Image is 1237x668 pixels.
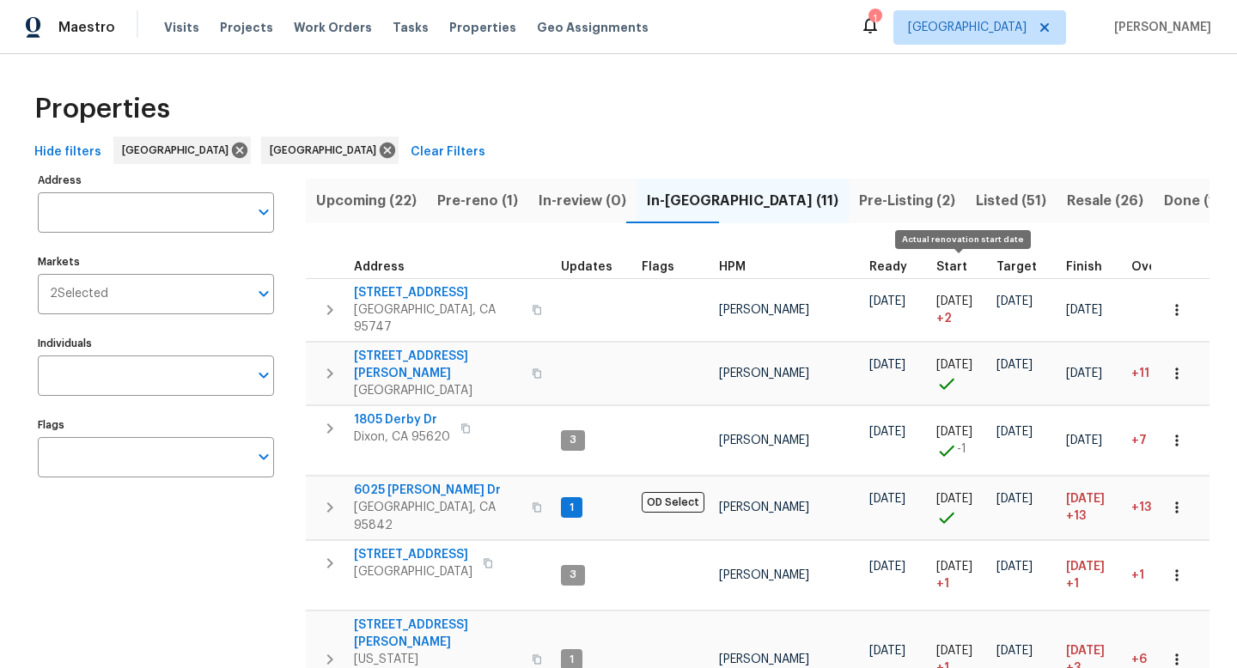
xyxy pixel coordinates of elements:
[354,428,450,446] span: Dixon, CA 95620
[354,411,450,428] span: 1805 Derby Dr
[1066,434,1102,446] span: [DATE]
[252,282,276,306] button: Open
[122,142,235,159] span: [GEOGRAPHIC_DATA]
[561,261,612,273] span: Updates
[929,540,990,610] td: Project started 1 days late
[1066,261,1102,273] span: Finish
[936,310,952,327] span: + 2
[38,175,274,185] label: Address
[38,257,274,267] label: Markets
[936,295,972,307] span: [DATE]
[1131,261,1176,273] span: Overall
[34,100,170,118] span: Properties
[50,287,108,301] span: 2 Selected
[996,261,1052,273] div: Target renovation project end date
[1066,507,1086,525] span: +13
[936,261,967,273] span: Start
[1124,405,1198,476] td: 7 day(s) past target finish date
[354,482,521,499] span: 6025 [PERSON_NAME] Dr
[869,426,905,438] span: [DATE]
[869,261,923,273] div: Earliest renovation start date (first business day after COE or Checkout)
[719,653,809,665] span: [PERSON_NAME]
[996,295,1033,307] span: [DATE]
[1124,342,1198,404] td: 11 day(s) past target finish date
[354,284,521,301] span: [STREET_ADDRESS]
[1066,367,1102,380] span: [DATE]
[404,137,492,168] button: Clear Filters
[393,21,429,33] span: Tasks
[354,382,521,399] span: [GEOGRAPHIC_DATA]
[976,189,1046,213] span: Listed (51)
[996,426,1033,438] span: [DATE]
[1131,261,1191,273] div: Days past target finish date
[868,10,881,27] div: 1
[270,142,383,159] span: [GEOGRAPHIC_DATA]
[869,493,905,505] span: [DATE]
[719,569,809,581] span: [PERSON_NAME]
[411,142,485,163] span: Clear Filters
[929,405,990,476] td: Project started 1 days early
[869,261,907,273] span: Ready
[1066,575,1079,592] span: +1
[719,367,809,380] span: [PERSON_NAME]
[354,261,405,273] span: Address
[449,19,516,36] span: Properties
[113,137,251,164] div: [GEOGRAPHIC_DATA]
[252,445,276,469] button: Open
[58,19,115,36] span: Maestro
[537,19,649,36] span: Geo Assignments
[869,295,905,307] span: [DATE]
[354,499,521,533] span: [GEOGRAPHIC_DATA], CA 95842
[719,434,809,446] span: [PERSON_NAME]
[996,645,1033,657] span: [DATE]
[929,477,990,539] td: Project started on time
[563,433,583,447] span: 3
[719,501,809,513] span: [PERSON_NAME]
[354,616,521,651] span: [STREET_ADDRESS][PERSON_NAME]
[936,575,949,592] span: + 1
[936,493,972,505] span: [DATE]
[38,420,274,430] label: Flags
[38,338,274,349] label: Individuals
[294,19,372,36] span: Work Orders
[869,645,905,657] span: [DATE]
[563,501,581,515] span: 1
[869,359,905,371] span: [DATE]
[437,189,518,213] span: Pre-reno (1)
[354,348,521,382] span: [STREET_ADDRESS][PERSON_NAME]
[1066,304,1102,316] span: [DATE]
[869,561,905,573] span: [DATE]
[1131,501,1151,513] span: +13
[719,304,809,316] span: [PERSON_NAME]
[996,561,1033,573] span: [DATE]
[1131,434,1147,446] span: +7
[642,492,704,513] span: OD Select
[1066,261,1118,273] div: Projected renovation finish date
[563,653,581,667] span: 1
[1124,477,1198,539] td: 13 day(s) past target finish date
[908,19,1027,36] span: [GEOGRAPHIC_DATA]
[27,137,108,168] button: Hide filters
[647,189,838,213] span: In-[GEOGRAPHIC_DATA] (11)
[316,189,417,213] span: Upcoming (22)
[252,200,276,224] button: Open
[34,142,101,163] span: Hide filters
[220,19,273,36] span: Projects
[642,261,674,273] span: Flags
[1131,367,1149,380] span: +11
[252,363,276,387] button: Open
[164,19,199,36] span: Visits
[996,493,1033,505] span: [DATE]
[1131,569,1144,581] span: +1
[859,189,955,213] span: Pre-Listing (2)
[719,261,746,273] span: HPM
[1066,561,1105,573] span: [DATE]
[1107,19,1211,36] span: [PERSON_NAME]
[1066,645,1105,657] span: [DATE]
[936,426,972,438] span: [DATE]
[1124,540,1198,610] td: 1 day(s) past target finish date
[539,189,626,213] span: In-review (0)
[936,561,972,573] span: [DATE]
[929,342,990,404] td: Project started on time
[1131,653,1147,665] span: +6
